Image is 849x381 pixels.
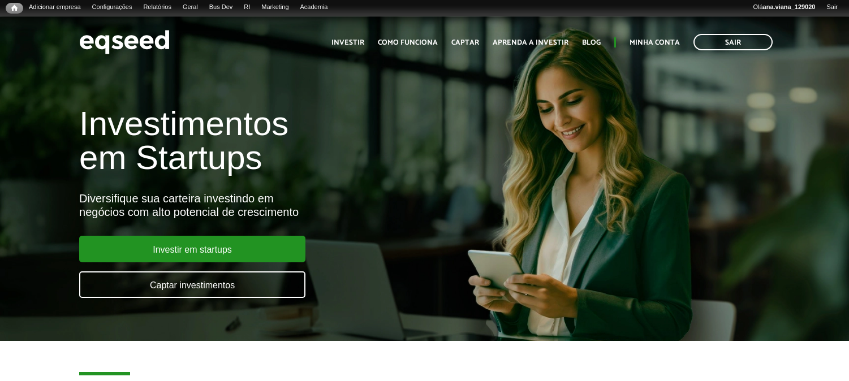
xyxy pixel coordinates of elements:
a: Captar [451,39,479,46]
a: Relatórios [137,3,176,12]
a: Captar investimentos [79,271,305,298]
a: Marketing [256,3,294,12]
img: EqSeed [79,27,170,57]
a: Sair [821,3,843,12]
a: Início [6,3,23,14]
a: Configurações [87,3,138,12]
strong: ana.viana_129020 [763,3,816,10]
a: Blog [582,39,601,46]
a: Aprenda a investir [493,39,568,46]
h1: Investimentos em Startups [79,107,487,175]
a: RI [238,3,256,12]
a: Sair [693,34,773,50]
a: Como funciona [378,39,438,46]
a: Investir em startups [79,236,305,262]
a: Bus Dev [204,3,239,12]
a: Academia [295,3,334,12]
a: Geral [177,3,204,12]
a: Adicionar empresa [23,3,87,12]
a: Investir [331,39,364,46]
a: Minha conta [630,39,680,46]
div: Diversifique sua carteira investindo em negócios com alto potencial de crescimento [79,192,487,219]
span: Início [11,4,18,12]
a: Oláana.viana_129020 [748,3,821,12]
